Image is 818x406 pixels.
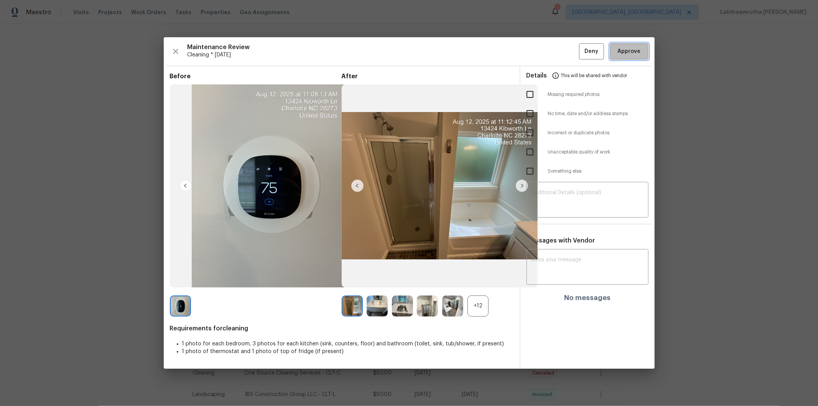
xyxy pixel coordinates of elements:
[170,325,514,332] span: Requirements for cleaning
[548,168,648,175] span: Something else
[516,180,528,192] img: right-chevron-button-url
[342,73,514,80] span: After
[520,162,655,181] div: Something else
[188,43,579,51] span: Maintenance Review
[182,348,514,355] li: 1 photo of thermostat and 1 photo of top of fridge (if present)
[548,111,648,117] span: No time, date and/or address stamps
[182,340,514,348] li: 1 photo for each bedroom, 3 photos for each kitchen (sink, counters, floor) and bathroom (toilet,...
[520,123,655,142] div: Incorrect or duplicate photos
[561,66,627,85] span: This will be shared with vendor
[179,180,192,192] img: left-chevron-button-url
[548,130,648,136] span: Incorrect or duplicate photos
[527,238,595,244] span: Messages with Vendor
[170,73,342,80] span: Before
[610,43,648,60] button: Approve
[520,85,655,104] div: Missing required photos
[584,47,598,56] span: Deny
[520,104,655,123] div: No time, date and/or address stamps
[527,66,547,85] span: Details
[467,295,489,317] div: +12
[188,51,579,59] span: Cleaning * [DATE]
[564,294,611,302] h4: No messages
[548,149,648,155] span: Unacceptable quality of work
[579,43,604,60] button: Deny
[351,180,364,192] img: left-chevron-button-url
[520,142,655,162] div: Unacceptable quality of work
[548,91,648,98] span: Missing required photos
[618,47,641,56] span: Approve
